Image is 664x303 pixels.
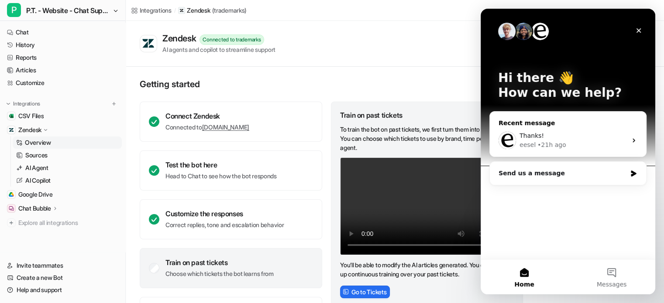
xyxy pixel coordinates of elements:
p: Integrations [13,100,40,107]
span: / [174,7,176,14]
span: CSV Files [18,112,44,120]
span: P [7,3,21,17]
div: Connected to trademarks [200,34,264,45]
div: Train on past tickets [340,111,514,119]
a: Articles [3,64,122,76]
img: expand menu [5,101,11,107]
img: explore all integrations [7,218,16,227]
img: Zendesk logo [142,38,155,49]
a: Zendesk(trademarks) [178,6,247,15]
iframe: Intercom live chat [481,9,655,294]
span: Google Drive [18,190,53,199]
a: CSV FilesCSV Files [3,110,122,122]
video: Your browser does not support the video tag. [340,157,514,255]
p: Sources [25,151,48,160]
p: To train the bot on past tickets, we first turn them into AI articles. You can choose which ticke... [340,125,514,152]
div: Integrations [140,6,172,15]
p: Overview [25,138,51,147]
a: Google DriveGoogle Drive [3,188,122,201]
p: Zendesk [187,6,210,15]
img: FrameIcon [343,289,349,295]
a: Chat [3,26,122,38]
a: Create a new Bot [3,272,122,284]
a: [DOMAIN_NAME] [202,123,249,131]
a: Help and support [3,284,122,296]
button: Go to Tickets [340,286,390,298]
p: Correct replies, tone and escalation behavior [165,221,284,229]
a: Invite teammates [3,259,122,272]
span: P.T. - Website - Chat Support [26,4,110,17]
div: AI agents and copilot to streamline support [162,45,275,54]
img: Zendesk [9,127,14,133]
p: Head to Chat to see how the bot responds [165,172,277,180]
div: Test the bot here [165,160,277,169]
div: Zendesk [162,33,200,44]
p: Chat Bubble [18,204,51,213]
button: Integrations [3,99,43,108]
p: You’ll be able to modify the AI articles generated. You can also set up continuous training over ... [340,260,514,279]
a: History [3,39,122,51]
p: Getting started [140,79,524,89]
a: Overview [13,136,122,149]
a: Reports [3,51,122,64]
a: Explore all integrations [3,217,122,229]
img: Chat Bubble [9,206,14,211]
p: Zendesk [18,126,41,134]
a: AI Copilot [13,174,122,187]
p: AI Copilot [25,176,51,185]
p: Choose which tickets the bot learns from [165,269,274,278]
div: Connect Zendesk [165,112,249,120]
span: Explore all integrations [18,216,118,230]
div: Train on past tickets [165,258,274,267]
a: Sources [13,149,122,161]
p: AI Agent [25,163,48,172]
a: Customize [3,77,122,89]
a: AI Agent [13,162,122,174]
img: Google Drive [9,192,14,197]
a: Integrations [131,6,172,15]
img: menu_add.svg [111,101,117,107]
img: CSV Files [9,113,14,119]
div: Customize the responses [165,209,284,218]
p: Connected to [165,123,249,132]
p: ( trademarks ) [212,6,247,15]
